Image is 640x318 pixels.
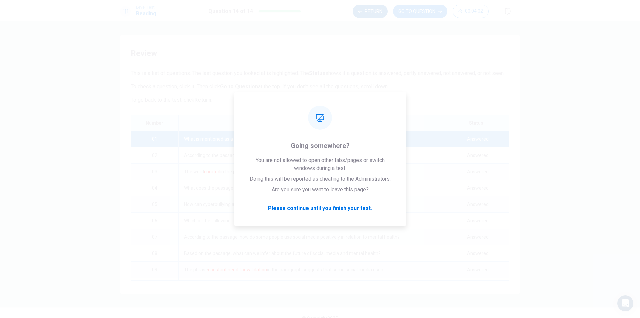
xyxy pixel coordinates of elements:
div: Answered [446,278,509,294]
div: Number [131,115,178,131]
div: Which of the following is NOT mentioned as a way to use social media more healthily? [178,213,446,229]
div: Answered [446,229,509,245]
strong: Go to Question [220,83,258,90]
strong: Status [309,70,325,76]
span: Level Test [136,5,156,10]
div: According to the passage, why might social media cause feelings of inadequacy? [178,147,446,163]
font: curated [204,169,220,174]
div: Answered [446,131,509,147]
div: Answered [446,262,509,278]
div: According to the passage, how do some people use social media positively in relation to mental he... [178,229,446,245]
font: constant need for validation [208,267,267,272]
div: The word in the paragraph is closest in meaning to: [178,164,446,180]
div: How can cyberbullying affect mental health according to the passage? [178,196,446,212]
div: Based on the passage, what can we infer about the future of social media and mental health? [178,245,446,261]
div: Answered [446,245,509,261]
div: 07 [131,229,178,245]
div: Answered [446,147,509,163]
div: 09 [131,262,178,278]
div: Answered [446,213,509,229]
p: This is a list of questions. The last question you looked at is highlighted. The shows if a quest... [131,69,509,77]
div: Status [443,115,509,131]
button: GO TO QUESTION [393,5,447,18]
div: 06 [131,213,178,229]
div: 03 [131,164,178,180]
div: Answered [446,196,509,212]
div: 04 [131,180,178,196]
div: 05 [131,196,178,212]
div: 10 [131,278,178,294]
span: 00:04:02 [465,9,483,14]
h1: Reading [136,10,156,18]
div: 02 [131,147,178,163]
div: What does the passage suggest about the design of social media platforms? [178,180,446,196]
div: 08 [131,245,178,261]
p: To go back to the test, click . [131,96,509,104]
div: Which sentence best expresses the essential information in the highlighted sentence? [178,278,446,294]
div: Open Intercom Messenger [617,295,633,311]
div: 01 [131,131,178,147]
div: What is mentioned as a positive aspect of social media? [178,131,446,147]
div: Description [178,115,443,131]
strong: Return [194,97,211,103]
button: 00:04:02 [453,5,489,18]
div: The phrase in the paragraph suggests that some social media users: [178,262,446,278]
div: Answered [446,180,509,196]
button: Return [353,5,388,18]
h1: Question 14 of 14 [208,7,253,15]
div: Answered [446,164,509,180]
span: Review [131,48,509,59]
p: To check a question, click it. Then click at the top. If you don't see all the questions, scroll ... [131,83,509,91]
